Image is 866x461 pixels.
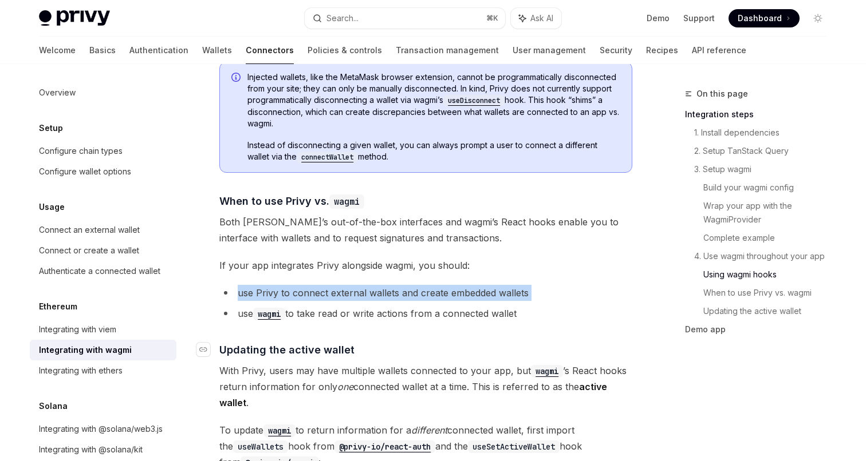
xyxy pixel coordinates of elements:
em: one [337,381,353,392]
a: Integrating with @solana/kit [30,439,176,460]
a: Wrap your app with the WagmiProvider [703,197,836,229]
a: Authenticate a connected wallet [30,261,176,281]
a: Wallets [202,37,232,64]
button: Toggle dark mode [809,9,827,27]
a: When to use Privy vs. wagmi [703,284,836,302]
h5: Setup [39,121,63,135]
a: Recipes [646,37,678,64]
div: Configure chain types [39,144,123,158]
span: Ask AI [530,13,553,24]
a: Welcome [39,37,76,64]
div: Overview [39,86,76,100]
code: useDisconnect [443,95,505,106]
code: useWallets [233,440,288,453]
span: If your app integrates Privy alongside wagmi, you should: [219,257,632,273]
a: Connectors [246,37,294,64]
span: When to use Privy vs. [219,193,364,209]
code: wagmi [329,194,364,209]
code: @privy-io/react-auth [334,440,435,453]
div: Integrating with @solana/web3.js [39,422,163,436]
a: Navigate to header [196,342,219,357]
div: Integrating with wagmi [39,343,132,357]
span: Dashboard [738,13,782,24]
h5: Usage [39,200,65,214]
a: useDisconnect [443,95,505,105]
a: wagmi [263,424,296,436]
a: Transaction management [396,37,499,64]
span: With Privy, users may have multiple wallets connected to your app, but ’s React hooks return info... [219,363,632,411]
a: Integrating with @solana/web3.js [30,419,176,439]
code: wagmi [531,365,563,377]
span: ⌘ K [486,14,498,23]
code: wagmi [263,424,296,437]
a: 2. Setup TanStack Query [694,142,836,160]
span: Both [PERSON_NAME]’s out-of-the-box interfaces and wagmi’s React hooks enable you to interface wi... [219,214,632,246]
a: Connect an external wallet [30,220,176,240]
a: 4. Use wagmi throughout your app [694,247,836,265]
a: Complete example [703,229,836,247]
a: User management [513,37,586,64]
a: Authentication [129,37,188,64]
div: Connect an external wallet [39,223,140,237]
a: 3. Setup wagmi [694,160,836,178]
a: Overview [30,82,176,103]
li: use Privy to connect external wallets and create embedded wallets [219,285,632,301]
svg: Info [231,73,243,84]
a: Security [600,37,632,64]
a: Configure wallet options [30,161,176,182]
div: Connect or create a wallet [39,244,139,257]
h5: Solana [39,399,68,413]
span: On this page [696,87,748,101]
span: Injected wallets, like the MetaMask browser extension, cannot be programmatically disconnected fr... [247,71,620,129]
a: Support [683,13,715,24]
em: different [411,424,447,436]
a: Policies & controls [308,37,382,64]
a: Connect or create a wallet [30,240,176,261]
a: connectWallet [297,152,358,161]
a: Integrating with wagmi [30,340,176,360]
a: Integration steps [685,105,836,124]
a: Integrating with ethers [30,360,176,381]
strong: active wallet [219,381,607,408]
a: Updating the active wallet [703,302,836,320]
img: light logo [39,10,110,26]
a: Dashboard [729,9,800,27]
li: use to take read or write actions from a connected wallet [219,305,632,321]
a: Using wagmi hooks [703,265,836,284]
a: API reference [692,37,746,64]
a: 1. Install dependencies [694,124,836,142]
button: Search...⌘K [305,8,505,29]
a: @privy-io/react-auth [334,440,435,452]
a: wagmi [253,308,285,319]
h5: Ethereum [39,300,77,313]
div: Integrating with @solana/kit [39,443,143,456]
a: Configure chain types [30,141,176,161]
span: Instead of disconnecting a given wallet, you can always prompt a user to connect a different wall... [247,140,620,163]
code: useSetActiveWallet [468,440,560,453]
a: Basics [89,37,116,64]
div: Configure wallet options [39,165,131,178]
a: Demo [647,13,670,24]
code: wagmi [253,308,285,320]
a: Demo app [685,320,836,339]
span: Updating the active wallet [219,342,355,357]
button: Ask AI [511,8,561,29]
a: Integrating with viem [30,319,176,340]
div: Search... [326,11,359,25]
code: connectWallet [297,152,358,163]
a: Build your wagmi config [703,178,836,197]
div: Authenticate a connected wallet [39,264,160,278]
a: wagmi [531,365,563,376]
div: Integrating with ethers [39,364,123,377]
div: Integrating with viem [39,323,116,336]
